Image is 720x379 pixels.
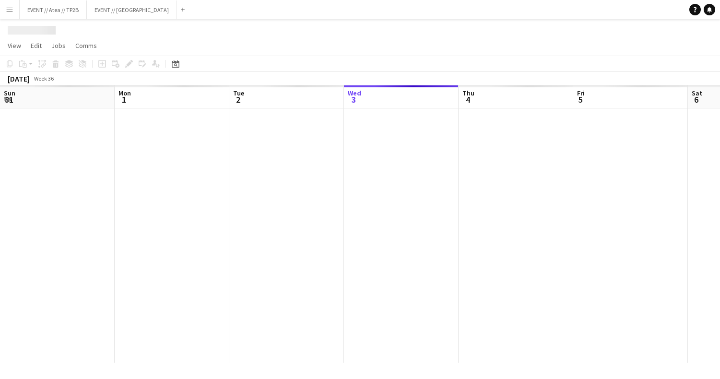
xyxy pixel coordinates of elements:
a: Edit [27,39,46,52]
span: 6 [690,94,702,105]
span: 2 [232,94,244,105]
span: Tue [233,89,244,97]
span: 4 [461,94,474,105]
a: View [4,39,25,52]
span: Wed [348,89,361,97]
a: Jobs [47,39,70,52]
span: Fri [577,89,585,97]
span: Jobs [51,41,66,50]
span: 1 [117,94,131,105]
a: Comms [71,39,101,52]
span: Week 36 [32,75,56,82]
span: Sun [4,89,15,97]
span: Mon [118,89,131,97]
span: 3 [346,94,361,105]
span: View [8,41,21,50]
span: Comms [75,41,97,50]
button: EVENT // Atea // TP2B [20,0,87,19]
span: Edit [31,41,42,50]
span: 31 [2,94,15,105]
div: [DATE] [8,74,30,83]
button: EVENT // [GEOGRAPHIC_DATA] [87,0,177,19]
span: 5 [576,94,585,105]
span: Sat [692,89,702,97]
span: Thu [462,89,474,97]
